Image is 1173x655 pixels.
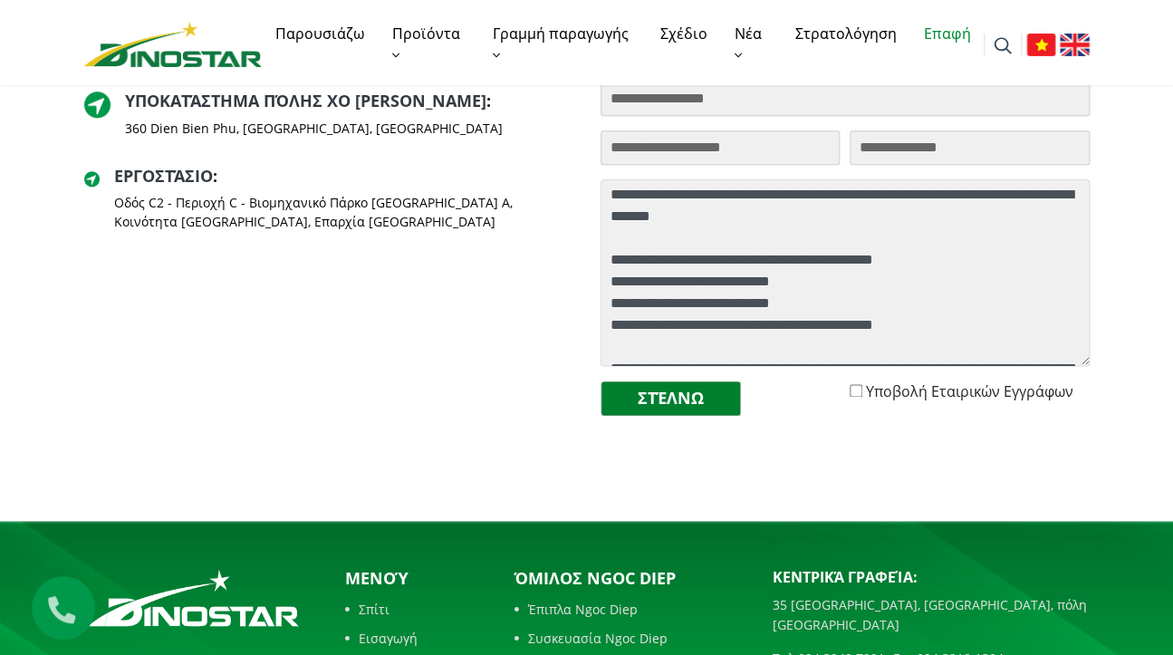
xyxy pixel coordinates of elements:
a: Υποκατάστημα Πόλης Χο [PERSON_NAME] [125,90,486,111]
a: Εργοστάσιο [114,165,213,187]
p: Όμιλος Ngoc Diep [514,566,745,591]
img: λογότυπο_υποσέλιδο [84,566,303,630]
a: Προϊόντα [379,5,479,84]
a: Παρουσιάζω [262,5,379,63]
a: Εισαγωγή [345,628,485,647]
button: Στέλνω [601,380,741,416]
a: Επαφή [909,5,984,63]
img: Βιετναμέζικα [1026,34,1055,56]
a: Γραμμή παραγωγής [479,5,647,84]
h2: : [114,167,573,187]
a: Συσκευασία Ngoc Diep [514,628,745,647]
a: Νέα [721,5,782,84]
img: έρευνα [994,37,1011,54]
a: Σχέδιο [647,5,721,63]
h2: : [125,92,503,111]
label: Υποβολή Εταιρικών Εγγράφων [866,380,1073,402]
img: πιο άμεσο [84,171,100,187]
p: Οδός C2 - Περιοχή C - Βιομηχανικό Πάρκο [GEOGRAPHIC_DATA] A, Κοινότητα [GEOGRAPHIC_DATA], Επαρχία... [114,193,573,231]
p: 35 [GEOGRAPHIC_DATA], [GEOGRAPHIC_DATA], πόλη [GEOGRAPHIC_DATA] [773,595,1090,633]
img: πιο άμεσο [84,92,111,118]
p: Μενού [345,566,485,591]
a: Έπιπλα Ngoc Diep [514,600,745,619]
a: Στρατολόγηση [781,5,909,63]
p: 360 Dien Bien Phu, [GEOGRAPHIC_DATA], [GEOGRAPHIC_DATA] [125,119,503,138]
p: Κεντρικά γραφεία: [773,566,1090,588]
img: λογότυπο [84,22,262,67]
img: αγγλικός [1060,34,1089,56]
a: Σπίτι [345,600,485,619]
